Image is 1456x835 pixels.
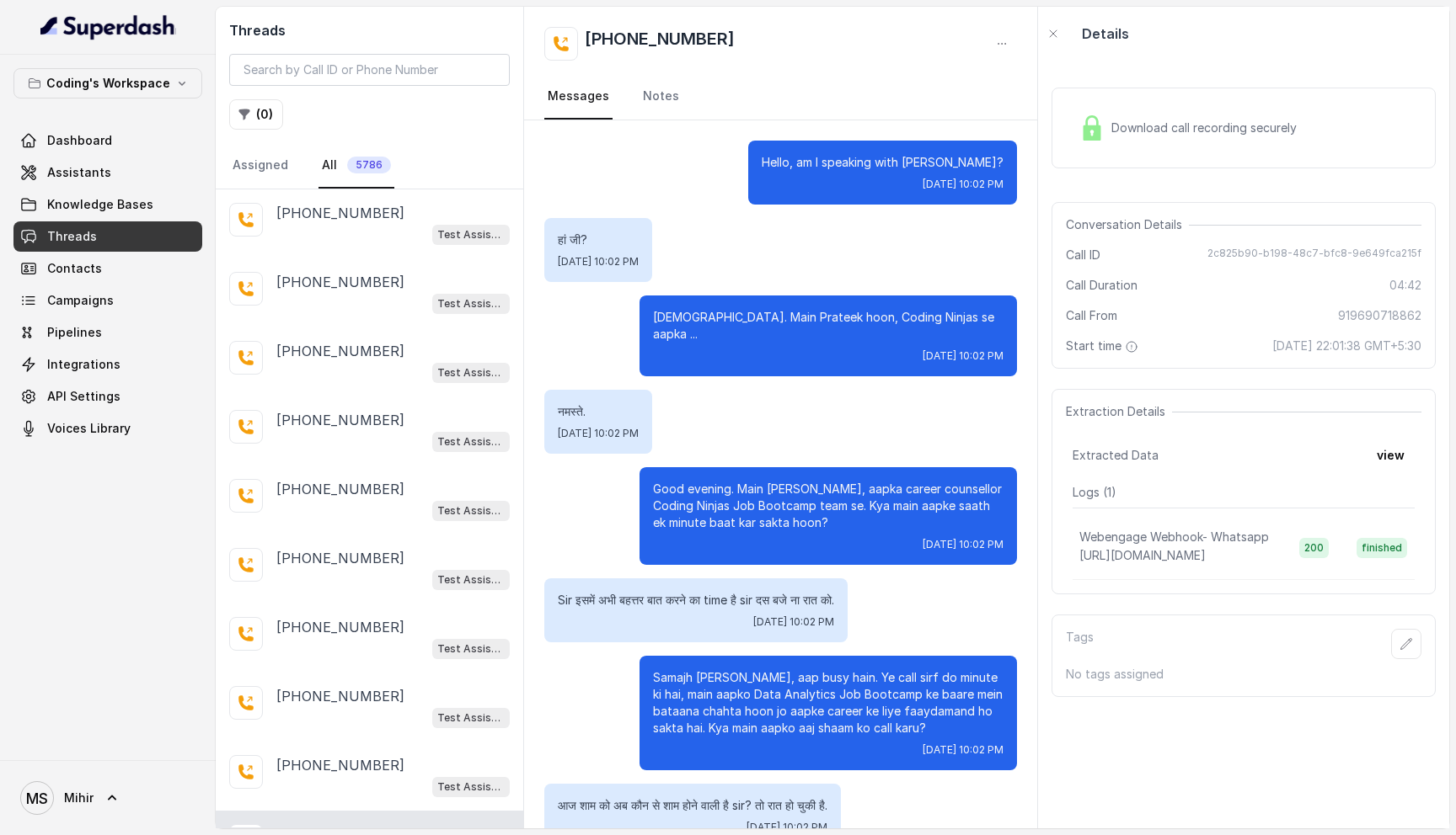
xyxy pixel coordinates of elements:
span: 2c825b90-b198-48c7-bfc8-9e649fca215f [1207,247,1421,263]
span: Knowledge Bases [47,196,153,213]
span: Voices Library [47,420,131,437]
a: Pipelines [13,317,202,348]
h2: Threads [229,20,510,40]
p: [PHONE_NUMBER] [276,341,404,361]
span: [URL][DOMAIN_NAME] [1079,548,1206,562]
span: 919690718862 [1338,307,1421,324]
a: Contacts [13,253,202,284]
a: Dashboard [13,125,202,156]
p: [PHONE_NUMBER] [276,755,404,775]
nav: Tabs [544,74,1017,120]
span: Start time [1066,338,1142,354]
span: Mihir [64,790,94,806]
img: Lock Icon [1079,115,1105,141]
a: Assistants [13,157,202,188]
p: [PHONE_NUMBER] [276,272,404,292]
a: Campaigns [13,285,202,316]
p: Details [1082,24,1129,44]
span: Download call recording securely [1111,120,1303,136]
span: [DATE] 10:02 PM [753,615,834,629]
p: Coding's Workspace [46,73,170,93]
a: Notes [640,74,682,120]
p: Test Assistant-3 [437,226,505,243]
p: [PHONE_NUMBER] [276,203,404,223]
p: Test Assistant-3 [437,641,505,657]
a: Assigned [229,143,292,189]
text: MS [26,790,48,807]
p: Samajh [PERSON_NAME], aap busy hain. Ye call sirf do minute ki hai, main aapko Data Analytics Job... [653,669,1004,737]
span: [DATE] 10:02 PM [923,743,1004,757]
span: Integrations [47,356,120,373]
p: [PHONE_NUMBER] [276,479,404,499]
span: [DATE] 10:02 PM [923,178,1004,191]
p: Good evening. Main [PERSON_NAME], aapka career counsellor Coding Ninjas Job Bootcamp team se. Kya... [653,481,1004,531]
span: Extracted Data [1073,447,1159,464]
p: Webengage Webhook- Whatsapp [1079,529,1269,545]
img: light.svg [40,13,176,40]
a: Voices Library [13,413,202,444]
span: Call Duration [1066,277,1137,294]
p: Hello, am I speaking with [PERSON_NAME]? [762,154,1004,171]
p: हां जी? [558,231,639,248]
span: Call From [1066,307,1117,324]
p: Test Assistant-3 [437,295,505,312]
p: आज शाम को अब कौन से शाम होने वाली है sir? तो रात हो चुकी है. [558,797,827,814]
p: [DEMOGRAPHIC_DATA]. Main Prateek hoon, Coding Ninjas se aapka ... [653,309,1004,343]
span: Campaigns [47,292,114,309]
span: [DATE] 10:02 PM [923,538,1004,551]
span: [DATE] 10:02 PM [558,255,639,269]
span: Dashboard [47,132,112,149]
a: Mihir [13,774,202,822]
p: [PHONE_NUMBER] [276,686,404,706]
p: Logs ( 1 ) [1073,484,1415,501]
span: Pipelines [47,324,102,341]
span: Conversation Details [1066,216,1189,233]
nav: Tabs [229,143,510,189]
a: Threads [13,221,202,252]
span: Threads [47,228,97,245]
span: [DATE] 22:01:38 GMT+5:30 [1272,338,1421,354]
span: [DATE] 10:02 PM [747,821,827,834]
span: 5786 [347,157,391,173]
a: Integrations [13,349,202,380]
input: Search by Call ID or Phone Number [229,54,510,86]
span: Contacts [47,260,102,277]
span: [DATE] 10:02 PM [923,349,1004,363]
p: Test Assistant-3 [437,503,505,519]
a: All5786 [318,143,394,189]
span: Assistants [47,164,111,181]
p: Test Assistant-3 [437,779,505,795]
h2: [PHONE_NUMBER] [585,27,735,61]
p: [PHONE_NUMBER] [276,617,404,637]
p: Test Assistant-3 [437,433,505,450]
span: 200 [1299,538,1329,558]
span: Extraction Details [1066,403,1172,420]
p: Test Assistant-3 [437,364,505,381]
button: (0) [229,99,283,130]
p: Test Assistant-3 [437,572,505,588]
button: view [1367,440,1415,471]
p: नमस्ते. [558,403,639,420]
span: [DATE] 10:02 PM [558,427,639,440]
a: Messages [544,74,613,120]
a: API Settings [13,381,202,412]
a: Knowledge Bases [13,189,202,220]
button: Coding's Workspace [13,68,202,98]
p: Test Assistant-3 [437,710,505,726]
p: [PHONE_NUMBER] [276,410,404,430]
span: API Settings [47,388,120,405]
p: No tags assigned [1066,666,1421,683]
span: finished [1357,538,1407,558]
p: Tags [1066,629,1094,659]
span: 04:42 [1389,277,1421,294]
p: [PHONE_NUMBER] [276,548,404,568]
p: Sir इसमें अभी बहत्तर बात करने का time है sir दस बजे ना रात को. [558,592,834,609]
span: Call ID [1066,247,1100,263]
